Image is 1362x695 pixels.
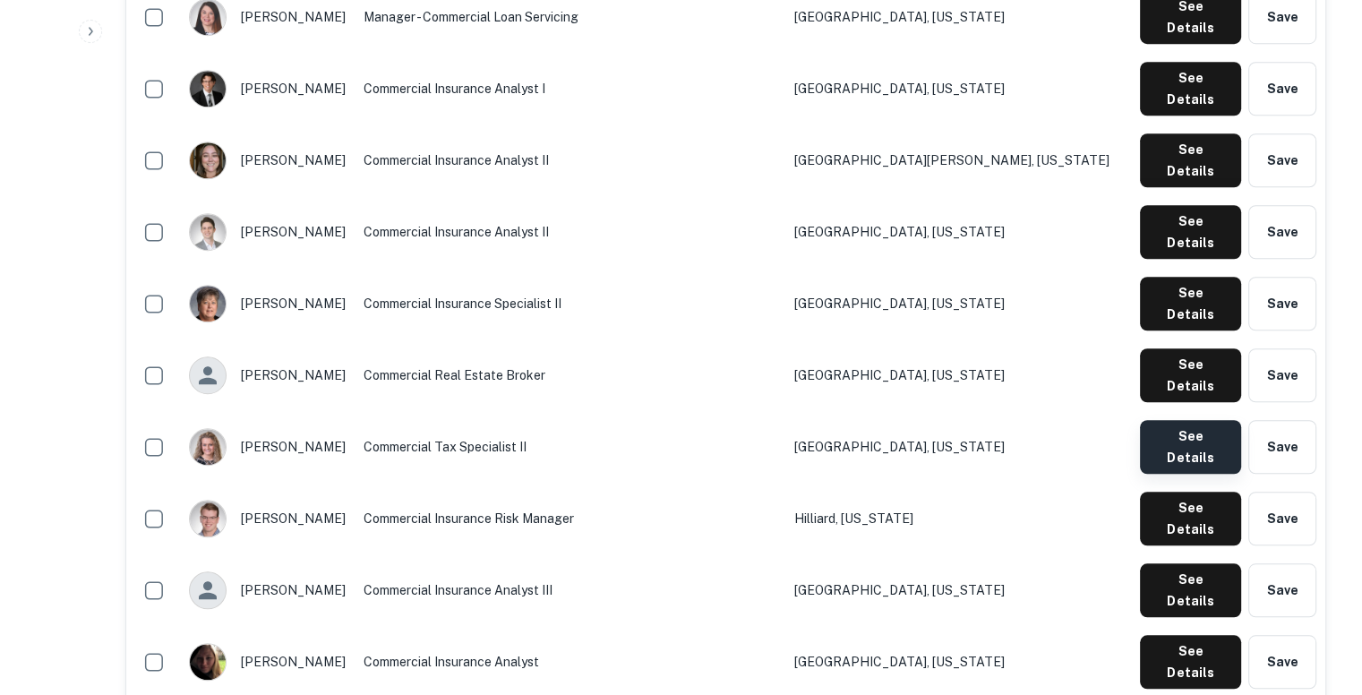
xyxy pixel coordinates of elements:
[355,53,785,124] td: Commercial Insurance Analyst I
[785,196,1130,268] td: [GEOGRAPHIC_DATA], [US_STATE]
[189,70,346,107] div: [PERSON_NAME]
[785,483,1130,554] td: Hilliard, [US_STATE]
[355,196,785,268] td: Commercial Insurance Analyst II
[189,643,346,681] div: [PERSON_NAME]
[1140,205,1241,259] button: See Details
[785,268,1130,339] td: [GEOGRAPHIC_DATA], [US_STATE]
[1140,420,1241,474] button: See Details
[785,53,1130,124] td: [GEOGRAPHIC_DATA], [US_STATE]
[1140,348,1241,402] button: See Details
[1140,62,1241,116] button: See Details
[785,124,1130,196] td: [GEOGRAPHIC_DATA][PERSON_NAME], [US_STATE]
[1140,492,1241,545] button: See Details
[190,501,226,536] img: 1576188122733
[189,356,346,394] div: [PERSON_NAME]
[1272,552,1362,638] iframe: Chat Widget
[1140,277,1241,330] button: See Details
[1248,348,1316,402] button: Save
[1140,635,1241,689] button: See Details
[189,571,346,609] div: [PERSON_NAME]
[190,286,226,322] img: 1517358257548
[189,428,346,466] div: [PERSON_NAME]
[355,411,785,483] td: Commercial Tax Specialist II
[1248,277,1316,330] button: Save
[355,483,785,554] td: Commercial Insurance Risk Manager
[189,500,346,537] div: [PERSON_NAME]
[189,142,346,179] div: [PERSON_NAME]
[355,124,785,196] td: Commercial Insurance Analyst II
[190,71,226,107] img: 1744386872383
[355,268,785,339] td: Commercial Insurance Specialist II
[1140,133,1241,187] button: See Details
[355,339,785,411] td: Commercial Real Estate Broker
[189,213,346,251] div: [PERSON_NAME]
[1248,62,1316,116] button: Save
[1140,563,1241,617] button: See Details
[355,554,785,626] td: Commercial Insurance Analyst III
[785,554,1130,626] td: [GEOGRAPHIC_DATA], [US_STATE]
[1248,133,1316,187] button: Save
[190,429,226,465] img: 1684418265767
[190,142,226,178] img: 1663775183971
[190,214,226,250] img: 1718246038916
[189,285,346,322] div: [PERSON_NAME]
[1248,635,1316,689] button: Save
[785,411,1130,483] td: [GEOGRAPHIC_DATA], [US_STATE]
[785,339,1130,411] td: [GEOGRAPHIC_DATA], [US_STATE]
[1248,205,1316,259] button: Save
[1248,492,1316,545] button: Save
[1248,420,1316,474] button: Save
[190,644,226,680] img: 1718486606641
[1248,563,1316,617] button: Save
